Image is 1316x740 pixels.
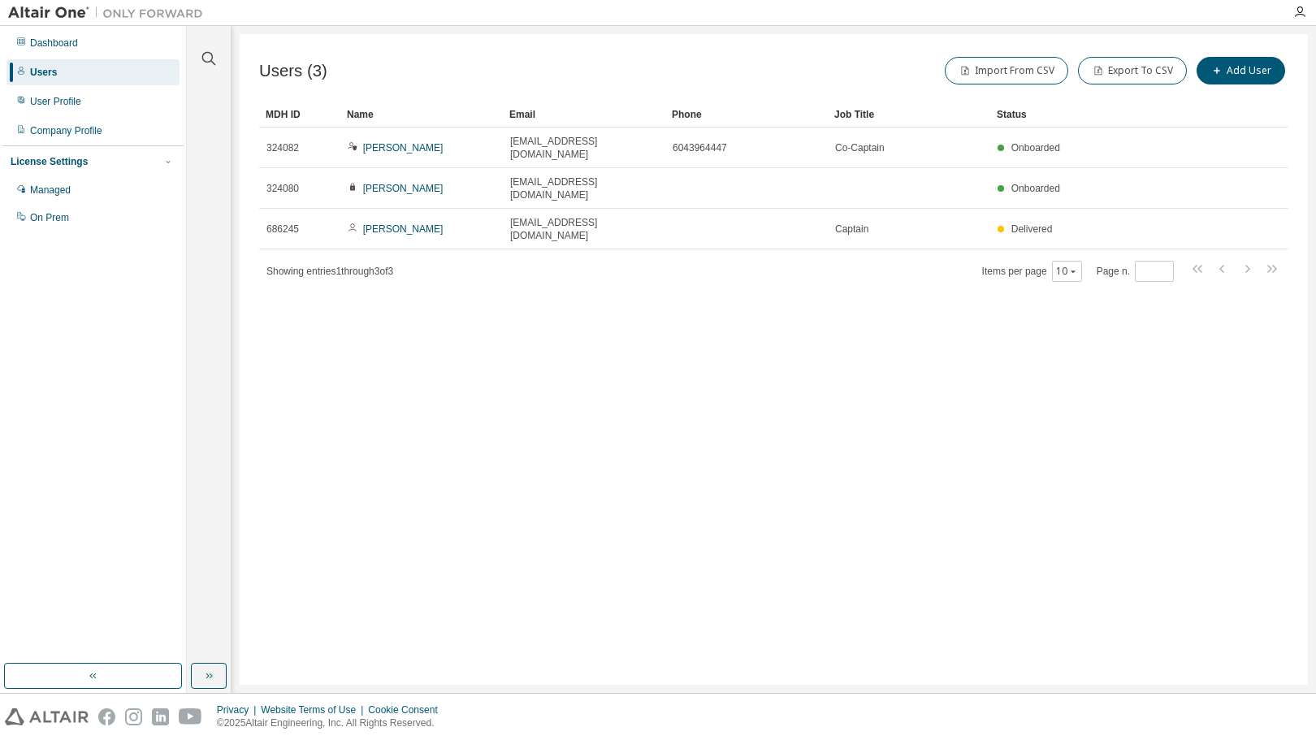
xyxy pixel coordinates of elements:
[8,5,211,21] img: Altair One
[266,182,299,195] span: 324080
[835,141,885,154] span: Co-Captain
[30,211,69,224] div: On Prem
[266,102,334,128] div: MDH ID
[1097,261,1174,282] span: Page n.
[30,95,81,108] div: User Profile
[261,703,368,716] div: Website Terms of Use
[673,141,727,154] span: 6043964447
[11,155,88,168] div: License Settings
[363,183,444,194] a: [PERSON_NAME]
[30,124,102,137] div: Company Profile
[217,716,448,730] p: © 2025 Altair Engineering, Inc. All Rights Reserved.
[98,708,115,725] img: facebook.svg
[1011,142,1060,154] span: Onboarded
[266,141,299,154] span: 324082
[30,37,78,50] div: Dashboard
[125,708,142,725] img: instagram.svg
[363,142,444,154] a: [PERSON_NAME]
[30,184,71,197] div: Managed
[1197,57,1285,84] button: Add User
[982,261,1082,282] span: Items per page
[1011,183,1060,194] span: Onboarded
[510,135,658,161] span: [EMAIL_ADDRESS][DOMAIN_NAME]
[945,57,1068,84] button: Import From CSV
[259,62,327,80] span: Users (3)
[368,703,447,716] div: Cookie Consent
[266,223,299,236] span: 686245
[997,102,1204,128] div: Status
[835,223,868,236] span: Captain
[672,102,821,128] div: Phone
[217,703,261,716] div: Privacy
[509,102,659,128] div: Email
[834,102,984,128] div: Job Title
[347,102,496,128] div: Name
[510,175,658,201] span: [EMAIL_ADDRESS][DOMAIN_NAME]
[1056,265,1078,278] button: 10
[5,708,89,725] img: altair_logo.svg
[1078,57,1187,84] button: Export To CSV
[363,223,444,235] a: [PERSON_NAME]
[179,708,202,725] img: youtube.svg
[152,708,169,725] img: linkedin.svg
[1011,223,1053,235] span: Delivered
[510,216,658,242] span: [EMAIL_ADDRESS][DOMAIN_NAME]
[30,66,57,79] div: Users
[266,266,393,277] span: Showing entries 1 through 3 of 3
